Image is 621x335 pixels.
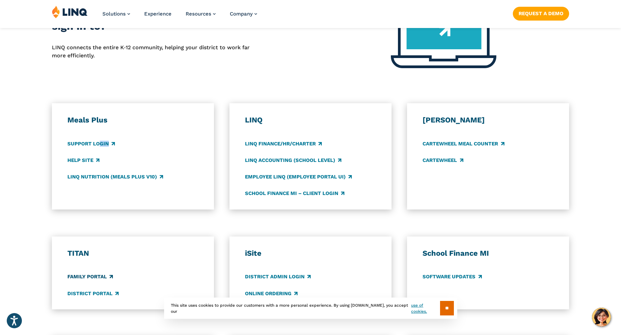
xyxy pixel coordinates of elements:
[513,7,569,20] a: Request a Demo
[245,140,322,147] a: LINQ Finance/HR/Charter
[411,302,440,314] a: use of cookies.
[513,5,569,20] nav: Button Navigation
[186,11,216,17] a: Resources
[245,249,376,258] h3: iSite
[102,11,126,17] span: Solutions
[230,11,253,17] span: Company
[245,173,352,180] a: Employee LINQ (Employee Portal UI)
[144,11,172,17] a: Experience
[67,157,99,164] a: Help Site
[52,5,88,18] img: LINQ | K‑12 Software
[67,249,198,258] h3: TITAN
[245,157,341,164] a: LINQ Accounting (school level)
[423,249,554,258] h3: School Finance MI
[102,11,130,17] a: Solutions
[67,115,198,125] h3: Meals Plus
[245,290,298,297] a: Online Ordering
[245,190,344,197] a: School Finance MI – Client Login
[186,11,211,17] span: Resources
[423,273,482,281] a: Software Updates
[230,11,257,17] a: Company
[423,140,504,147] a: CARTEWHEEL Meal Counter
[102,5,257,28] nav: Primary Navigation
[67,140,115,147] a: Support Login
[423,115,554,125] h3: [PERSON_NAME]
[245,273,311,281] a: District Admin Login
[423,157,463,164] a: CARTEWHEEL
[245,115,376,125] h3: LINQ
[67,290,119,297] a: District Portal
[67,273,113,281] a: Family Portal
[592,308,611,327] button: Hello, have a question? Let’s chat.
[164,298,457,319] div: This site uses cookies to provide our customers with a more personal experience. By using [DOMAIN...
[67,173,163,180] a: LINQ Nutrition (Meals Plus v10)
[52,44,258,60] p: LINQ connects the entire K‑12 community, helping your district to work far more efficiently.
